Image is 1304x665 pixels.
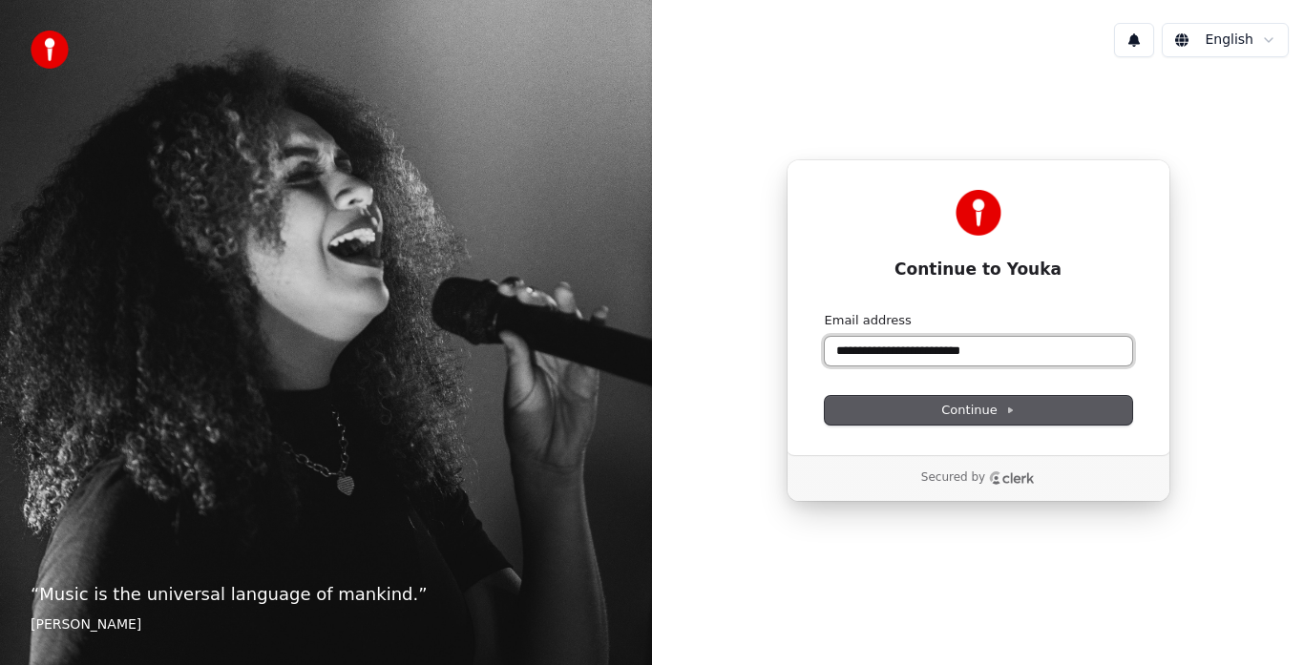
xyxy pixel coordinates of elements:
[31,31,69,69] img: youka
[825,259,1132,281] h1: Continue to Youka
[31,581,621,608] p: “ Music is the universal language of mankind. ”
[989,471,1035,485] a: Clerk logo
[921,470,985,486] p: Secured by
[941,402,1014,419] span: Continue
[956,190,1001,236] img: Youka
[825,396,1132,425] button: Continue
[825,312,912,329] label: Email address
[31,615,621,634] footer: [PERSON_NAME]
